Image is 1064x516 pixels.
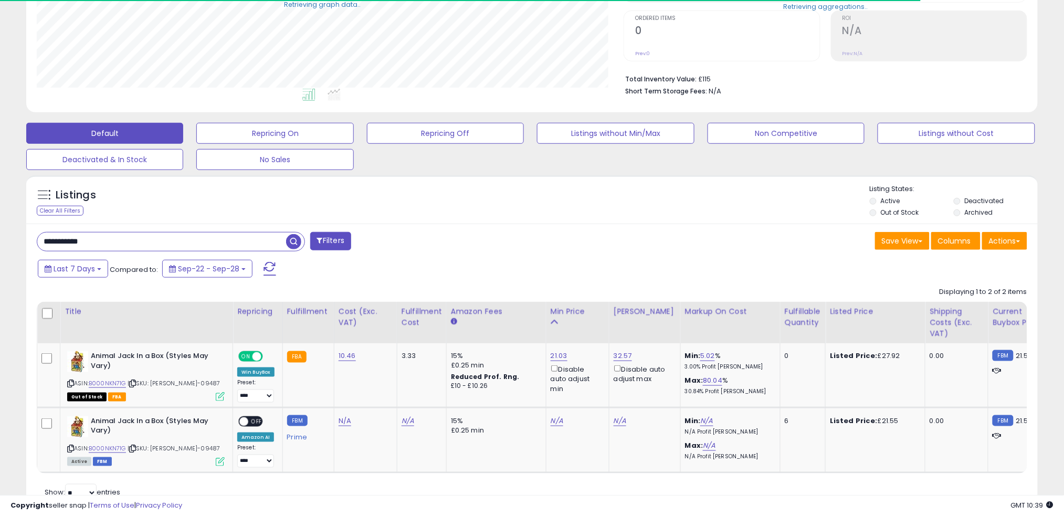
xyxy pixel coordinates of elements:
[367,123,524,144] button: Repricing Off
[56,188,96,203] h5: Listings
[339,416,351,426] a: N/A
[685,440,703,450] b: Max:
[128,444,220,452] span: | SKU: [PERSON_NAME]-09487
[451,361,538,370] div: £0.25 min
[685,375,703,385] b: Max:
[136,500,182,510] a: Privacy Policy
[685,363,772,371] p: 3.00% Profit [PERSON_NAME]
[685,416,701,426] b: Min:
[248,417,265,426] span: OFF
[881,196,900,205] label: Active
[339,306,393,328] div: Cost (Exc. VAT)
[108,393,126,402] span: FBA
[451,351,538,361] div: 15%
[93,457,112,466] span: FBM
[703,375,722,386] a: 80.04
[993,306,1047,328] div: Current Buybox Price
[287,429,326,441] div: Prime
[685,428,772,436] p: N/A Profit [PERSON_NAME]
[830,416,878,426] b: Listed Price:
[685,351,772,371] div: %
[128,379,220,387] span: | SKU: [PERSON_NAME]-09487
[551,416,563,426] a: N/A
[993,350,1013,361] small: FBM
[10,501,182,511] div: seller snap | |
[940,287,1027,297] div: Displaying 1 to 2 of 2 items
[1016,351,1033,361] span: 21.55
[287,306,330,317] div: Fulfillment
[67,351,225,400] div: ASIN:
[685,388,772,395] p: 30.84% Profit [PERSON_NAME]
[537,123,694,144] button: Listings without Min/Max
[783,2,868,12] div: Retrieving aggregations..
[881,208,919,217] label: Out of Stock
[37,206,83,216] div: Clear All Filters
[402,416,414,426] a: N/A
[451,306,542,317] div: Amazon Fees
[402,351,438,361] div: 3.33
[614,306,676,317] div: [PERSON_NAME]
[708,123,865,144] button: Non Competitive
[830,351,878,361] b: Listed Price:
[237,367,275,377] div: Win BuyBox
[162,260,252,278] button: Sep-22 - Sep-28
[26,123,183,144] button: Default
[89,379,126,388] a: B000NKN71G
[67,351,88,372] img: 41KjpAZP+lL._SL40_.jpg
[931,232,981,250] button: Columns
[930,306,984,339] div: Shipping Costs (Exc. VAT)
[700,351,715,361] a: 5.02
[287,351,307,363] small: FBA
[178,264,239,274] span: Sep-22 - Sep-28
[237,444,275,468] div: Preset:
[89,444,126,453] a: B000NKN71G
[930,416,980,426] div: 0.00
[26,149,183,170] button: Deactivated & In Stock
[402,306,442,328] div: Fulfillment Cost
[91,351,218,373] b: Animal Jack In a Box (Styles May Vary)
[67,416,225,465] div: ASIN:
[982,232,1027,250] button: Actions
[90,500,134,510] a: Terms of Use
[993,415,1013,426] small: FBM
[870,184,1038,194] p: Listing States:
[451,372,520,381] b: Reduced Prof. Rng.
[45,487,120,497] span: Show: entries
[67,393,107,402] span: All listings that are currently out of stock and unavailable for purchase on Amazon
[938,236,971,246] span: Columns
[700,416,713,426] a: N/A
[65,306,228,317] div: Title
[614,363,672,384] div: Disable auto adjust max
[680,302,780,343] th: The percentage added to the cost of goods (COGS) that forms the calculator for Min & Max prices.
[685,376,772,395] div: %
[785,351,817,361] div: 0
[10,500,49,510] strong: Copyright
[91,416,218,438] b: Animal Jack In a Box (Styles May Vary)
[830,306,921,317] div: Listed Price
[237,379,275,403] div: Preset:
[239,352,252,361] span: ON
[261,352,278,361] span: OFF
[196,149,353,170] button: No Sales
[451,426,538,435] div: £0.25 min
[614,416,626,426] a: N/A
[830,416,917,426] div: £21.55
[685,351,701,361] b: Min:
[287,415,308,426] small: FBM
[685,453,772,460] p: N/A Profit [PERSON_NAME]
[930,351,980,361] div: 0.00
[1016,416,1033,426] span: 21.55
[551,363,601,394] div: Disable auto adjust min
[339,351,356,361] a: 10.46
[451,416,538,426] div: 15%
[110,265,158,275] span: Compared to:
[38,260,108,278] button: Last 7 Days
[964,208,993,217] label: Archived
[310,232,351,250] button: Filters
[54,264,95,274] span: Last 7 Days
[551,306,605,317] div: Min Price
[685,306,776,317] div: Markup on Cost
[67,457,91,466] span: All listings currently available for purchase on Amazon
[1011,500,1054,510] span: 2025-10-6 10:39 GMT
[830,351,917,361] div: £27.92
